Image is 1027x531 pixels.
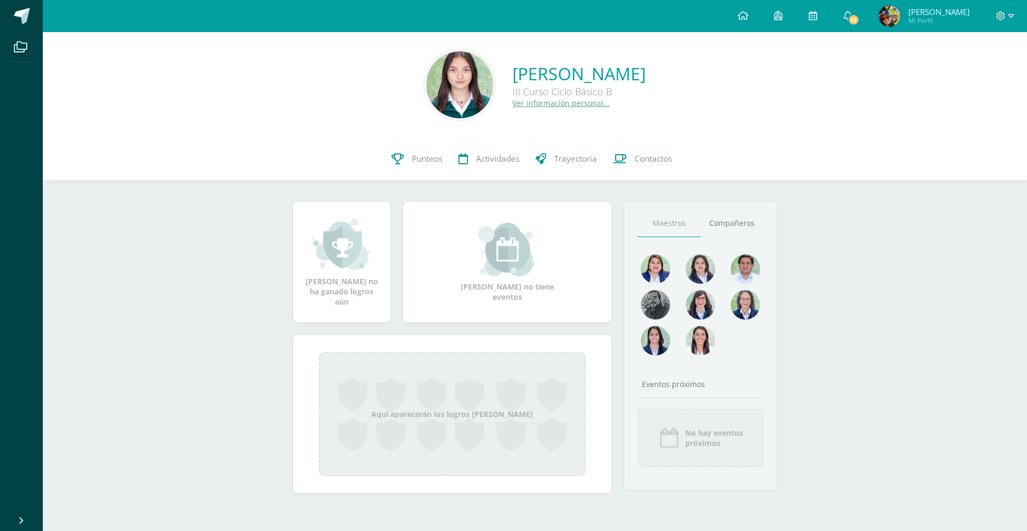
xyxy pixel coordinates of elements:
img: event_small.png [478,223,537,276]
span: Contactos [634,153,672,164]
a: Trayectoria [527,138,605,180]
div: Aquí aparecerán los logros [PERSON_NAME] [319,352,586,476]
img: 9328d5e98ceeb7b6b4c8a00374d795d3.png [879,5,900,27]
a: Maestros [638,210,701,237]
span: Punteos [412,153,442,164]
a: [PERSON_NAME] [512,62,646,85]
img: b1da893d1b21f2b9f45fcdf5240f8abd.png [686,290,715,320]
a: Punteos [384,138,450,180]
img: 1e7bfa517bf798cc96a9d855bf172288.png [731,254,760,284]
img: 135afc2e3c36cc19cf7f4a6ffd4441d1.png [641,254,670,284]
div: [PERSON_NAME] no ha ganado logros aún [304,217,380,307]
img: 68491b968eaf45af92dd3338bd9092c6.png [731,290,760,320]
img: event_icon.png [658,427,680,449]
img: 4179e05c207095638826b52d0d6e7b97.png [641,290,670,320]
a: Compañeros [701,210,764,237]
img: 38d188cc98c34aa903096de2d1c9671e.png [686,326,715,355]
span: Trayectoria [554,153,597,164]
img: achievement_small.png [312,217,371,271]
img: 45e5189d4be9c73150df86acb3c68ab9.png [686,254,715,284]
img: 2b0a31cb0220d00d998c6241fda497cb.png [426,51,493,118]
div: Eventos próximos [638,379,764,389]
span: Mi Perfil [908,16,970,25]
div: [PERSON_NAME] no tiene eventos [454,223,561,302]
a: Contactos [605,138,680,180]
span: Actividades [476,153,519,164]
img: d4e0c534ae446c0d00535d3bb96704e9.png [641,326,670,355]
span: No hay eventos próximos [685,428,743,448]
span: 12 [848,14,860,26]
span: [PERSON_NAME] [908,6,970,17]
a: Ver información personal... [512,98,610,108]
a: Actividades [450,138,527,180]
div: III Curso Ciclo Básico B [512,85,646,98]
